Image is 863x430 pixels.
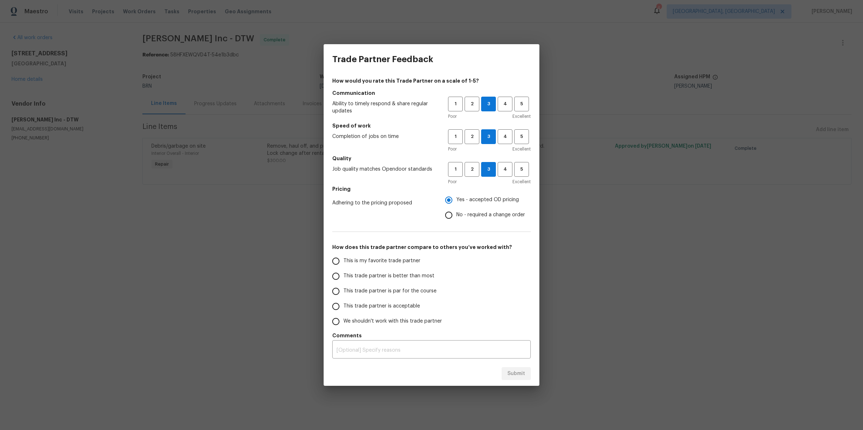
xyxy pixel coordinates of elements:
[512,178,531,185] span: Excellent
[332,89,531,97] h5: Communication
[481,165,496,174] span: 3
[498,165,512,174] span: 4
[332,155,531,162] h5: Quality
[332,244,531,251] h5: How does this trade partner compare to others you’ve worked with?
[465,100,479,108] span: 2
[465,129,479,144] button: 2
[481,129,496,144] button: 3
[332,166,437,173] span: Job quality matches Opendoor standards
[481,100,496,108] span: 3
[343,272,434,280] span: This trade partner is better than most
[514,129,529,144] button: 5
[343,257,420,265] span: This is my favorite trade partner
[449,100,462,108] span: 1
[448,129,463,144] button: 1
[448,178,457,185] span: Poor
[448,162,463,177] button: 1
[343,287,437,295] span: This trade partner is par for the course
[332,332,531,339] h5: Comments
[448,145,457,153] span: Poor
[448,97,463,111] button: 1
[514,162,529,177] button: 5
[481,162,496,177] button: 3
[481,97,496,111] button: 3
[498,133,512,141] span: 4
[465,165,479,174] span: 2
[515,133,528,141] span: 5
[332,199,434,207] span: Adhering to the pricing proposed
[515,165,528,174] span: 5
[456,211,525,219] span: No - required a change order
[465,97,479,111] button: 2
[332,122,531,129] h5: Speed of work
[332,77,531,84] h4: How would you rate this Trade Partner on a scale of 1-5?
[512,145,531,153] span: Excellent
[465,133,479,141] span: 2
[343,318,442,325] span: We shouldn't work with this trade partner
[343,302,420,310] span: This trade partner is acceptable
[332,185,531,193] h5: Pricing
[498,100,512,108] span: 4
[512,113,531,120] span: Excellent
[456,196,519,204] span: Yes - accepted OD pricing
[465,162,479,177] button: 2
[332,133,437,140] span: Completion of jobs on time
[481,133,496,141] span: 3
[332,54,433,64] h3: Trade Partner Feedback
[498,97,512,111] button: 4
[515,100,528,108] span: 5
[332,254,531,329] div: How does this trade partner compare to others you’ve worked with?
[498,129,512,144] button: 4
[332,100,437,115] span: Ability to timely respond & share regular updates
[445,193,531,223] div: Pricing
[514,97,529,111] button: 5
[498,162,512,177] button: 4
[449,165,462,174] span: 1
[448,113,457,120] span: Poor
[449,133,462,141] span: 1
